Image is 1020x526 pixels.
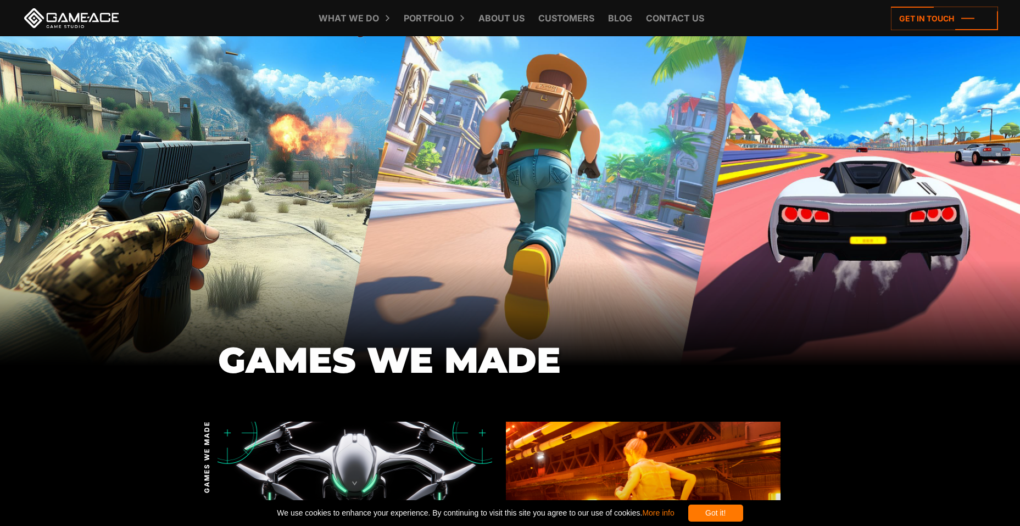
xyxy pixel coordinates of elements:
a: More info [642,508,674,517]
div: Got it! [688,505,743,522]
span: We use cookies to enhance your experience. By continuing to visit this site you agree to our use ... [277,505,674,522]
h1: GAMES WE MADE [218,340,803,380]
span: GAMES WE MADE [202,421,212,493]
a: Get in touch [891,7,998,30]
